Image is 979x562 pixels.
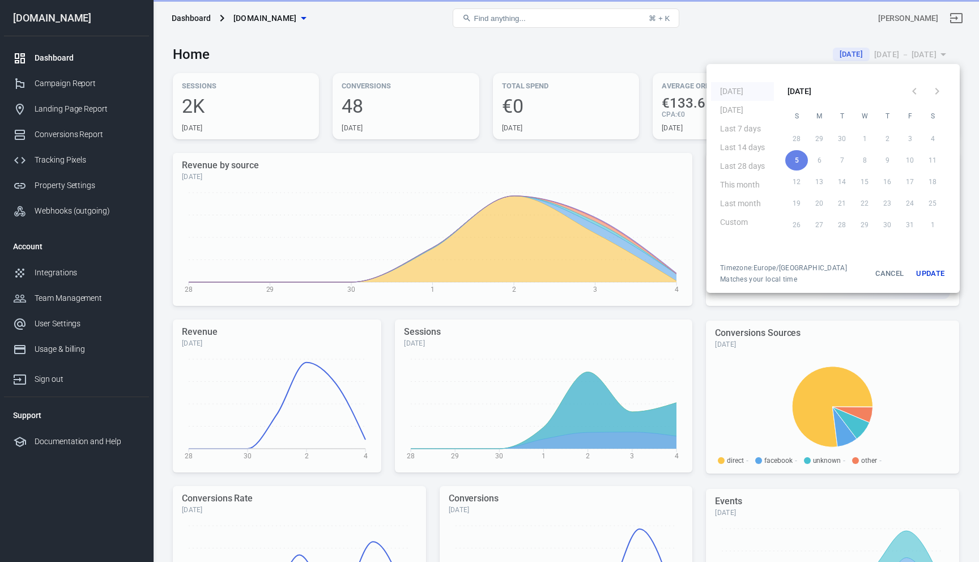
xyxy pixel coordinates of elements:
span: Friday [900,105,920,127]
span: Tuesday [832,105,852,127]
span: Matches your local time [720,275,847,284]
span: Thursday [877,105,897,127]
span: Monday [809,105,829,127]
span: Sunday [786,105,807,127]
div: Timezone: Europe/[GEOGRAPHIC_DATA] [720,263,847,273]
span: Wednesday [854,105,875,127]
button: Update [912,263,948,284]
div: [DATE] [788,86,811,97]
button: Cancel [871,263,908,284]
span: Saturday [922,105,943,127]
